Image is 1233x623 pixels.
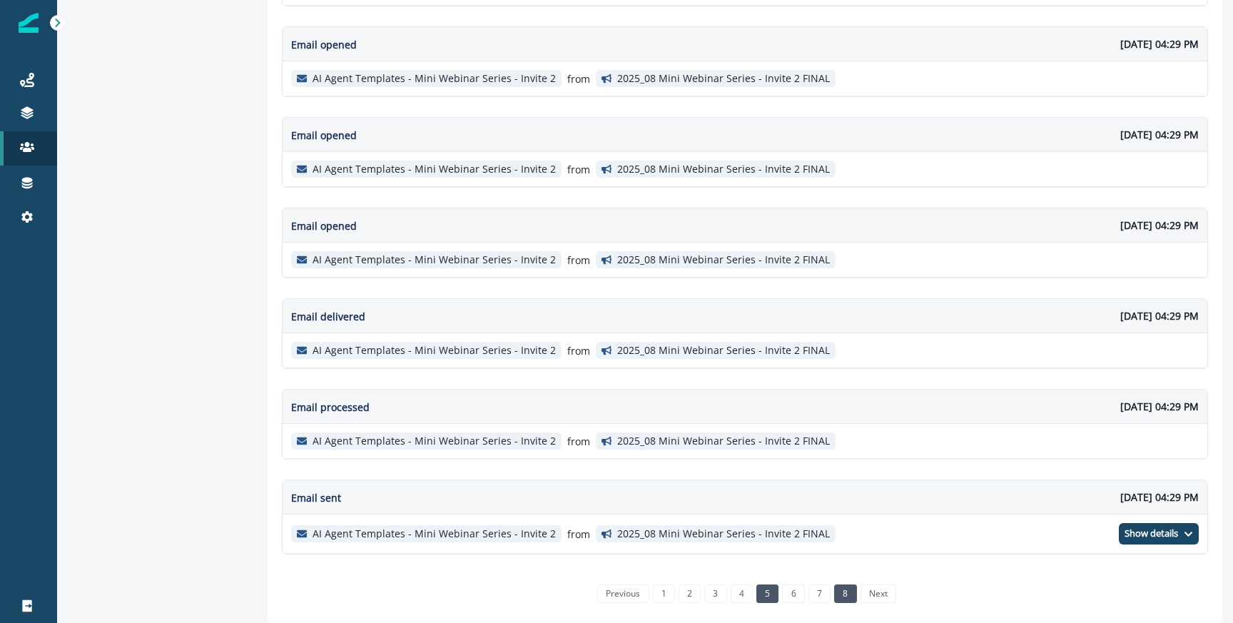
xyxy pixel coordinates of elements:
p: from [567,71,590,86]
a: Page 4 [731,584,753,603]
p: AI Agent Templates - Mini Webinar Series - Invite 2 [313,345,556,357]
img: Inflection [19,13,39,33]
a: Page 7 [808,584,831,603]
p: [DATE] 04:29 PM [1120,490,1199,505]
a: Page 3 [704,584,726,603]
ul: Pagination [594,584,896,603]
a: Page 1 [653,584,675,603]
p: [DATE] 04:29 PM [1120,218,1199,233]
p: [DATE] 04:29 PM [1120,127,1199,142]
p: 2025_08 Mini Webinar Series - Invite 2 FINAL [617,345,830,357]
p: Show details [1125,528,1178,540]
a: Previous page [597,584,649,603]
p: AI Agent Templates - Mini Webinar Series - Invite 2 [313,254,556,266]
p: Email delivered [291,309,365,324]
p: Email opened [291,128,357,143]
p: [DATE] 04:29 PM [1120,399,1199,414]
p: AI Agent Templates - Mini Webinar Series - Invite 2 [313,435,556,447]
p: AI Agent Templates - Mini Webinar Series - Invite 2 [313,73,556,85]
p: 2025_08 Mini Webinar Series - Invite 2 FINAL [617,163,830,176]
p: 2025_08 Mini Webinar Series - Invite 2 FINAL [617,73,830,85]
p: Email opened [291,218,357,233]
p: Email sent [291,490,341,505]
p: from [567,527,590,542]
a: Page 2 [679,584,701,603]
p: 2025_08 Mini Webinar Series - Invite 2 FINAL [617,435,830,447]
p: AI Agent Templates - Mini Webinar Series - Invite 2 [313,528,556,540]
p: from [567,343,590,358]
p: [DATE] 04:29 PM [1120,36,1199,51]
a: Page 8 is your current page [834,584,856,603]
p: 2025_08 Mini Webinar Series - Invite 2 FINAL [617,528,830,540]
a: Page 6 [782,584,804,603]
p: from [567,253,590,268]
p: AI Agent Templates - Mini Webinar Series - Invite 2 [313,163,556,176]
p: Email processed [291,400,370,415]
p: from [567,434,590,449]
p: [DATE] 04:29 PM [1120,308,1199,323]
button: Show details [1119,523,1199,545]
a: Page 5 [756,584,778,603]
p: Email opened [291,37,357,52]
p: from [567,162,590,177]
p: 2025_08 Mini Webinar Series - Invite 2 FINAL [617,254,830,266]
